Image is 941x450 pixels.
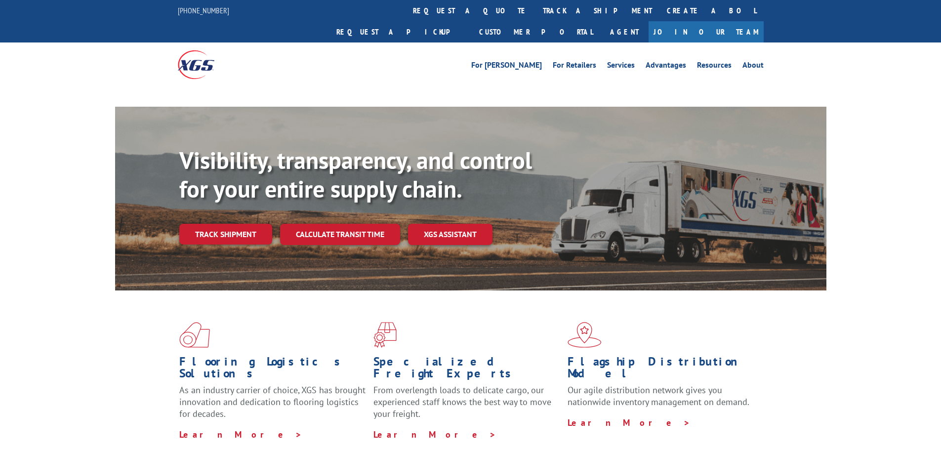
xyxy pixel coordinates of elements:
[646,61,686,72] a: Advantages
[553,61,596,72] a: For Retailers
[649,21,764,42] a: Join Our Team
[697,61,732,72] a: Resources
[607,61,635,72] a: Services
[373,356,560,384] h1: Specialized Freight Experts
[408,224,492,245] a: XGS ASSISTANT
[178,5,229,15] a: [PHONE_NUMBER]
[373,429,496,440] a: Learn More >
[568,322,602,348] img: xgs-icon-flagship-distribution-model-red
[280,224,400,245] a: Calculate transit time
[568,417,691,428] a: Learn More >
[179,356,366,384] h1: Flooring Logistics Solutions
[742,61,764,72] a: About
[568,384,749,408] span: Our agile distribution network gives you nationwide inventory management on demand.
[373,384,560,428] p: From overlength loads to delicate cargo, our experienced staff knows the best way to move your fr...
[373,322,397,348] img: xgs-icon-focused-on-flooring-red
[179,145,532,204] b: Visibility, transparency, and control for your entire supply chain.
[471,61,542,72] a: For [PERSON_NAME]
[329,21,472,42] a: Request a pickup
[179,384,366,419] span: As an industry carrier of choice, XGS has brought innovation and dedication to flooring logistics...
[179,429,302,440] a: Learn More >
[179,224,272,245] a: Track shipment
[472,21,600,42] a: Customer Portal
[568,356,754,384] h1: Flagship Distribution Model
[179,322,210,348] img: xgs-icon-total-supply-chain-intelligence-red
[600,21,649,42] a: Agent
